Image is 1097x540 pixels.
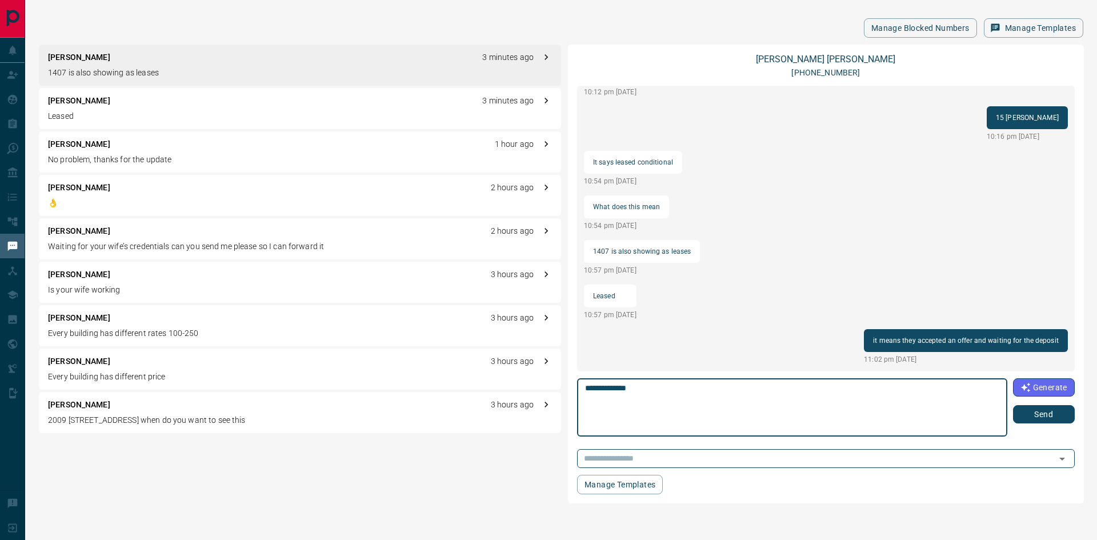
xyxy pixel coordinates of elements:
p: 10:54 pm [DATE] [584,176,682,186]
p: 15 [PERSON_NAME] [996,111,1059,125]
p: [PERSON_NAME] [48,399,110,411]
p: 3 hours ago [491,269,534,281]
p: 10:12 pm [DATE] [584,87,689,97]
a: [PERSON_NAME] [PERSON_NAME] [756,54,895,65]
p: 3 minutes ago [482,51,534,63]
p: 10:54 pm [DATE] [584,221,669,231]
p: 10:57 pm [DATE] [584,310,636,320]
p: 3 hours ago [491,355,534,367]
p: 2009 [STREET_ADDRESS] when do you want to see this [48,414,552,426]
p: Leased [48,110,552,122]
p: [PERSON_NAME] [48,312,110,324]
p: 3 minutes ago [482,95,534,107]
button: Send [1013,405,1075,423]
p: 11:02 pm [DATE] [864,354,1068,365]
p: It says leased conditional [593,155,673,169]
p: Is your wife working [48,284,552,296]
p: [PHONE_NUMBER] [791,67,860,79]
p: 1407 is also showing as leases [593,245,691,258]
p: [PERSON_NAME] [48,138,110,150]
p: 10:57 pm [DATE] [584,265,700,275]
button: Manage Templates [984,18,1083,38]
button: Manage Blocked Numbers [864,18,977,38]
p: Every building has different price [48,371,552,383]
p: Waiting for your wife’s credentials can you send me please so I can forward it [48,241,552,253]
p: [PERSON_NAME] [48,95,110,107]
p: [PERSON_NAME] [48,51,110,63]
p: 2 hours ago [491,225,534,237]
p: [PERSON_NAME] [48,355,110,367]
p: [PERSON_NAME] [48,182,110,194]
p: 3 hours ago [491,312,534,324]
p: What does this mean [593,200,660,214]
button: Generate [1013,378,1075,397]
p: it means they accepted an offer and waiting for the deposit [873,334,1059,347]
p: Leased [593,289,627,303]
p: 2 hours ago [491,182,534,194]
p: [PERSON_NAME] [48,269,110,281]
button: Manage Templates [577,475,663,494]
button: Open [1054,451,1070,467]
p: No problem, thanks for the update [48,154,552,166]
p: 10:16 pm [DATE] [987,131,1068,142]
p: [PERSON_NAME] [48,225,110,237]
p: Every building has different rates 100-250 [48,327,552,339]
p: 1 hour ago [495,138,534,150]
p: 1407 is also showing as leases [48,67,552,79]
p: 👌 [48,197,552,209]
p: 3 hours ago [491,399,534,411]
